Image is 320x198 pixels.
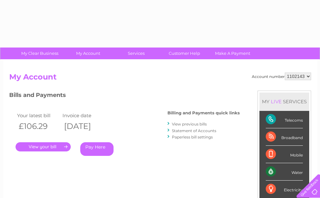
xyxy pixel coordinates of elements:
[252,73,311,80] div: Account number
[172,122,207,126] a: View previous bills
[158,48,211,59] a: Customer Help
[172,128,216,133] a: Statement of Accounts
[80,142,114,156] a: Pay Here
[266,128,303,146] div: Broadband
[14,48,66,59] a: My Clear Business
[110,48,162,59] a: Services
[266,181,303,198] div: Electricity
[270,99,283,105] div: LIVE
[9,91,240,102] h3: Bills and Payments
[266,111,303,128] div: Telecoms
[61,111,107,120] td: Invoice date
[259,93,309,111] div: MY SERVICES
[266,146,303,163] div: Mobile
[9,73,311,85] h2: My Account
[206,48,259,59] a: Make A Payment
[62,48,114,59] a: My Account
[16,111,61,120] td: Your latest bill
[61,120,107,133] th: [DATE]
[16,142,71,151] a: .
[266,163,303,181] div: Water
[167,111,240,115] h4: Billing and Payments quick links
[172,135,213,139] a: Paperless bill settings
[16,120,61,133] th: £106.29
